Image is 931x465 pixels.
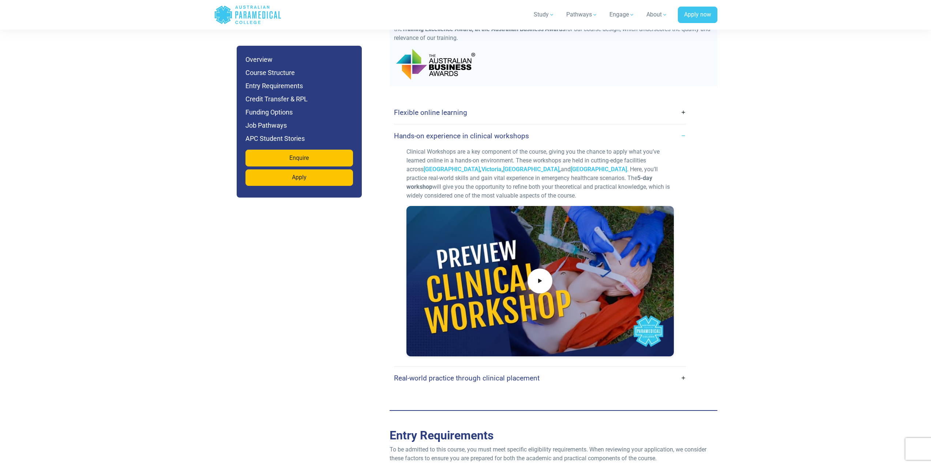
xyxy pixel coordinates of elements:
[390,445,717,463] p: To be admitted to this course, you must meet specific eligibility requirements. When reviewing yo...
[642,4,672,25] a: About
[214,3,282,27] a: Australian Paramedical College
[678,7,717,23] a: Apply now
[394,132,529,140] h4: Hands-on experience in clinical workshops
[424,166,561,173] strong: , , ,
[394,374,540,382] h4: Real-world practice through clinical placement
[394,127,686,145] a: Hands-on experience in clinical workshops
[481,166,502,173] a: Victoria
[406,175,652,190] strong: 5-day workshop
[394,104,686,121] a: Flexible online learning
[394,370,686,387] a: Real-world practice through clinical placement
[571,166,627,173] a: [GEOGRAPHIC_DATA]
[406,147,674,200] p: Clinical Workshops are a key component of the course, giving you the chance to apply what you’ve ...
[529,4,559,25] a: Study
[562,4,602,25] a: Pathways
[503,166,559,173] a: [GEOGRAPHIC_DATA]
[394,108,467,117] h4: Flexible online learning
[424,166,480,173] a: [GEOGRAPHIC_DATA]
[402,26,565,33] strong: Training Excellence Award, at the Australian Business Awards
[605,4,639,25] a: Engage
[390,428,717,442] h2: Entry Requirements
